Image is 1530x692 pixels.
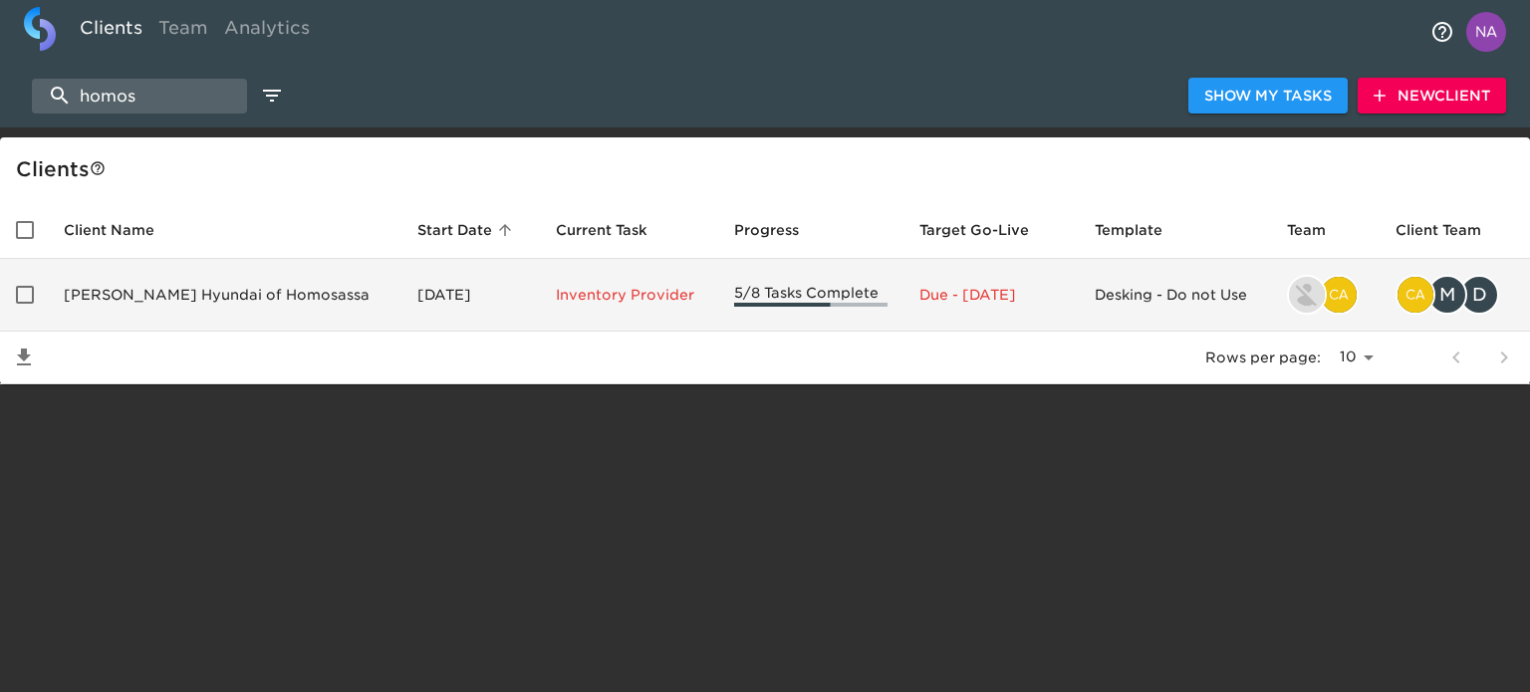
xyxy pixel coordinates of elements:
span: Start Date [417,218,518,242]
div: catherine.manisharaj@cdk.com, michael_moushon@jenkinscars.com, dave_schwartz@jenkinscars.com [1396,275,1514,315]
img: catherine.manisharaj@cdk.com [1398,277,1433,313]
button: Show My Tasks [1188,78,1348,115]
p: Inventory Provider [556,285,702,305]
img: Profile [1466,12,1506,52]
div: kevin.lo@roadster.com, catherine.manisharaj@cdk.com [1287,275,1364,315]
button: notifications [1418,8,1466,56]
a: Team [150,7,216,56]
img: kevin.lo@roadster.com [1289,277,1325,313]
img: logo [24,7,56,51]
span: Team [1287,218,1352,242]
span: Current Task [556,218,673,242]
img: catherine.manisharaj@cdk.com [1321,277,1357,313]
span: Client Team [1396,218,1507,242]
p: Rows per page: [1205,347,1321,367]
span: Show My Tasks [1204,84,1332,109]
div: Client s [16,153,1522,185]
select: rows per page [1329,343,1381,372]
div: M [1427,275,1467,315]
button: NewClient [1358,78,1506,115]
a: Clients [72,7,150,56]
p: Due - [DATE] [919,285,1063,305]
td: [DATE] [401,259,540,332]
span: Template [1095,218,1188,242]
div: D [1459,275,1499,315]
a: Analytics [216,7,318,56]
td: Desking - Do not Use [1079,259,1272,332]
svg: This is a list of all of your clients and clients shared with you [90,160,106,176]
span: Client Name [64,218,180,242]
span: Calculated based on the start date and the duration of all Tasks contained in this Hub. [919,218,1029,242]
span: New Client [1374,84,1490,109]
td: 5/8 Tasks Complete [718,259,902,332]
span: Progress [734,218,825,242]
span: Target Go-Live [919,218,1055,242]
button: edit [255,79,289,113]
span: This is the next Task in this Hub that should be completed [556,218,647,242]
td: [PERSON_NAME] Hyundai of Homosassa [48,259,401,332]
input: search [32,79,247,114]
